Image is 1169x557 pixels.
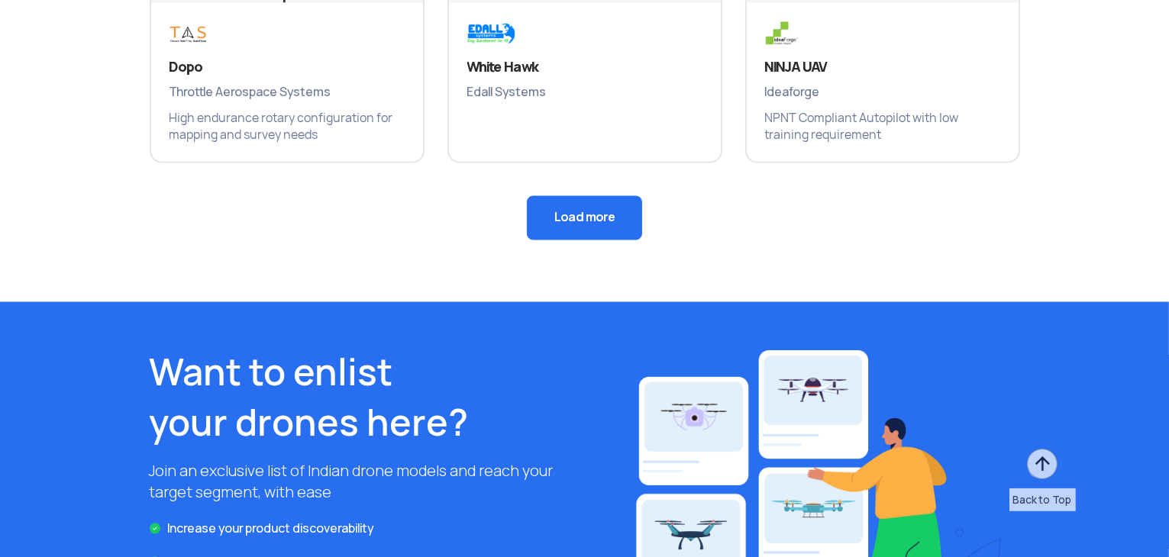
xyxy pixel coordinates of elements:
[170,82,405,102] span: Throttle Aerospace Systems
[467,58,702,76] h3: White Hawk
[1025,447,1059,481] img: ic_arrow-up.png
[467,21,560,47] img: Brand
[150,519,573,540] li: Increase your product discoverability
[170,21,263,47] img: Brand
[1009,488,1076,511] div: Back to Top
[170,110,405,143] p: High endurance rotary configuration for mapping and survey needs
[765,21,858,47] img: Brand
[765,82,1000,102] span: Ideaforge
[527,196,642,240] button: Load more
[467,82,702,102] span: Edall Systems
[765,58,1000,76] h3: NINJA UAV
[150,348,573,449] h2: Want to enlist your drones here?
[170,58,405,76] h3: Dopo
[765,110,1000,143] p: NPNT Compliant Autopilot with low training requirement
[150,461,573,504] p: Join an exclusive list of Indian drone models and reach your target segment, with ease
